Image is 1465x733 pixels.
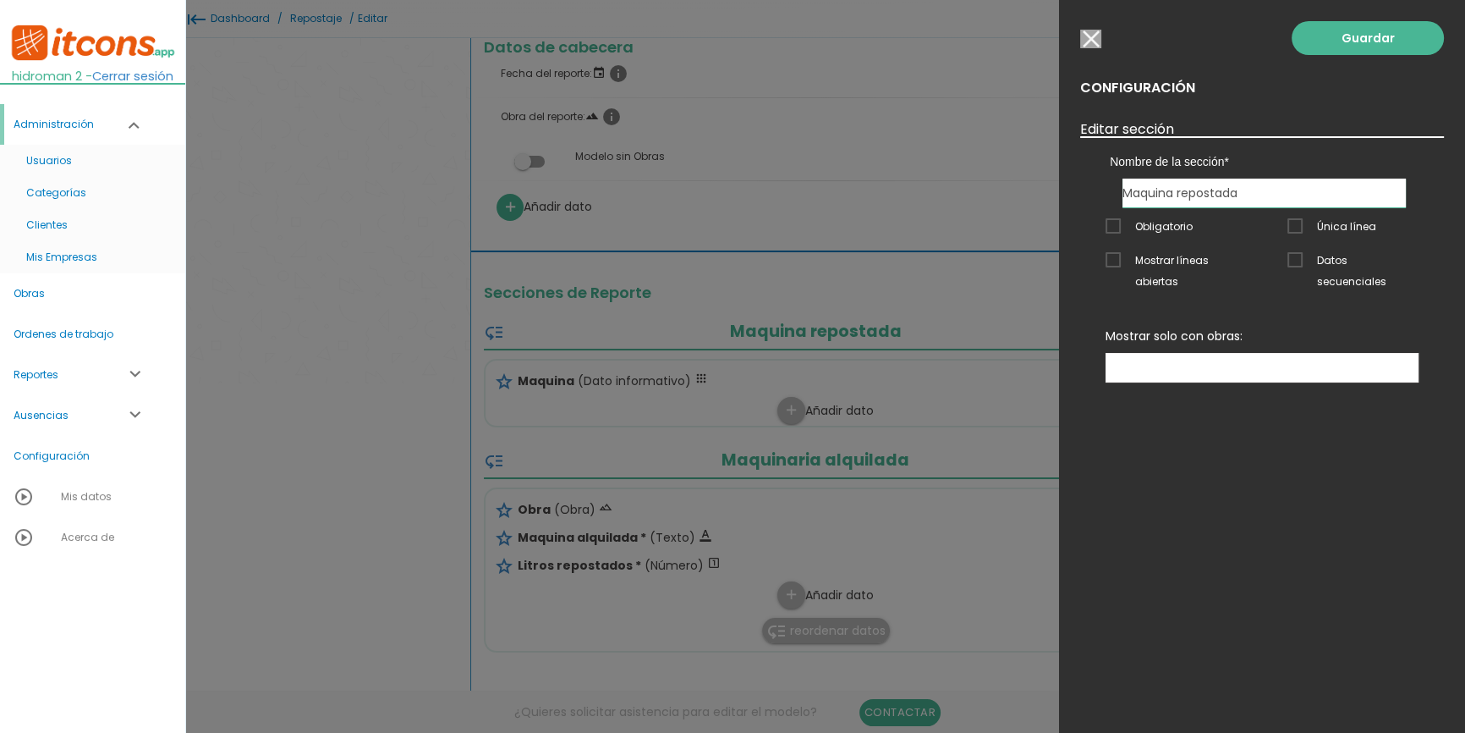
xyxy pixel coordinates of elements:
[1106,328,1418,344] p: Mostrar solo con obras:
[1110,153,1418,170] label: Nombre de la sección
[1287,250,1418,271] span: Datos secuenciales
[1106,355,1123,375] input: Mostrar solo con obras:
[1080,122,1444,137] h3: Editar sección
[1287,216,1376,237] span: Única línea
[1292,21,1444,55] a: Guardar
[1080,80,1444,96] h2: Configuración
[1106,216,1193,237] span: Obligatorio
[1106,250,1237,271] span: Mostrar líneas abiertas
